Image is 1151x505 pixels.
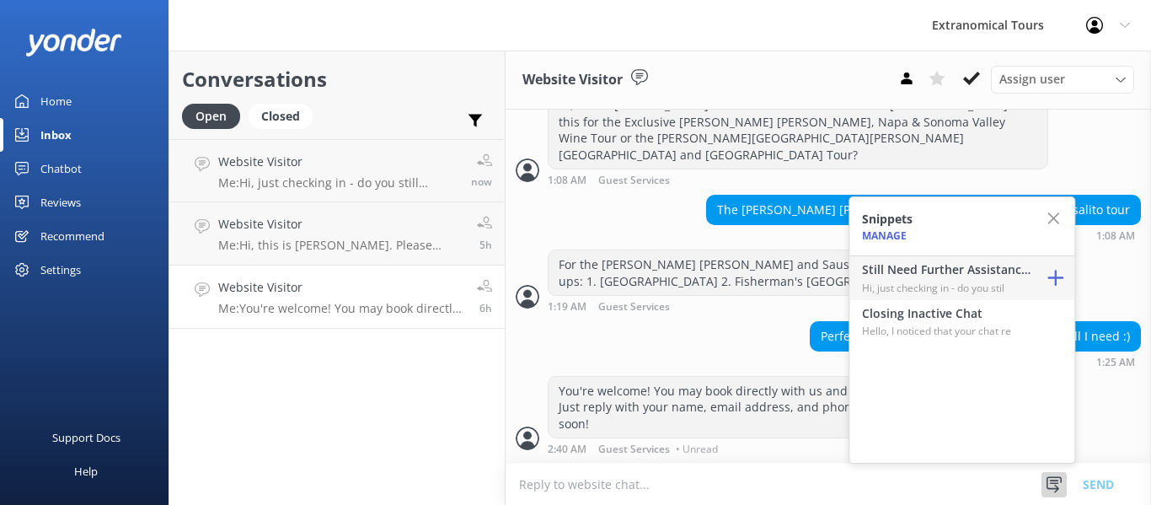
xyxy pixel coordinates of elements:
[548,175,586,186] strong: 1:08 AM
[522,69,623,91] h3: Website Visitor
[218,215,464,234] h4: Website Visitor
[549,250,1047,295] div: For the [PERSON_NAME] [PERSON_NAME] and Sausalito Tour, we only have 2 pick-ups: 1. [GEOGRAPHIC_D...
[548,444,586,454] strong: 2:40 AM
[479,301,492,315] span: Aug 29 2025 11:40am (UTC -07:00) America/Tijuana
[598,444,670,454] span: Guest Services
[548,174,1048,186] div: Aug 29 2025 10:08am (UTC -07:00) America/Tijuana
[52,421,120,454] div: Support Docs
[169,139,505,202] a: Website VisitorMe:Hi, just checking in - do you still require assistance from our team on this? T...
[548,302,586,313] strong: 1:19 AM
[549,377,1047,438] div: You're welcome! You may book directly with us and receive an exclusive discount. Just reply with ...
[40,185,81,219] div: Reviews
[1096,231,1135,241] strong: 1:08 AM
[999,70,1065,89] span: Assign user
[706,229,1141,241] div: Aug 29 2025 10:08am (UTC -07:00) America/Tijuana
[182,104,240,129] div: Open
[991,66,1134,93] div: Assign User
[40,118,72,152] div: Inbox
[249,106,321,125] a: Closed
[862,210,913,228] h4: Snippets
[218,238,464,253] p: Me: Hi, this is [PERSON_NAME]. Please provide your booking reference number and email address. I'...
[862,280,1031,296] p: Hi, just checking in - do you stil
[811,322,1140,351] div: Perfect, that’s super helpful. Thanks! That’s all I need :)
[249,104,313,129] div: Closed
[1036,256,1074,300] button: Add
[25,29,122,56] img: yonder-white-logo.png
[40,219,104,253] div: Recommend
[862,228,907,243] a: Manage
[548,300,1048,313] div: Aug 29 2025 10:19am (UTC -07:00) America/Tijuana
[218,301,464,316] p: Me: You're welcome! You may book directly with us and receive an exclusive discount. Just reply w...
[548,443,1048,454] div: Aug 29 2025 11:40am (UTC -07:00) America/Tijuana
[40,84,72,118] div: Home
[598,175,670,186] span: Guest Services
[479,238,492,252] span: Aug 29 2025 12:50pm (UTC -07:00) America/Tijuana
[810,356,1141,368] div: Aug 29 2025 10:25am (UTC -07:00) America/Tijuana
[471,175,492,189] span: Aug 29 2025 06:10pm (UTC -07:00) America/Tijuana
[598,302,670,313] span: Guest Services
[169,266,505,329] a: Website VisitorMe:You're welcome! You may book directly with us and receive an exclusive discount...
[218,153,458,171] h4: Website Visitor
[862,261,1031,279] h4: Still Need Further Assistance?
[40,152,82,185] div: Chatbot
[182,63,492,95] h2: Conversations
[707,196,1140,224] div: The [PERSON_NAME] [PERSON_NAME] redwood forest and Sausalito tour
[218,278,464,297] h4: Website Visitor
[862,323,1031,339] p: Hello, I noticed that your chat re
[862,304,1031,323] h4: Closing Inactive Chat
[74,454,98,488] div: Help
[40,253,81,287] div: Settings
[169,202,505,266] a: Website VisitorMe:Hi, this is [PERSON_NAME]. Please provide your booking reference number and ema...
[182,106,249,125] a: Open
[549,91,1047,169] div: Hi, this is [PERSON_NAME]. These hotels are in Downtown [GEOGRAPHIC_DATA]. Is this for the Exclus...
[676,444,718,454] span: • Unread
[1096,357,1135,368] strong: 1:25 AM
[218,175,458,191] p: Me: Hi, just checking in - do you still require assistance from our team on this? Thank you.
[1045,197,1074,241] button: Close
